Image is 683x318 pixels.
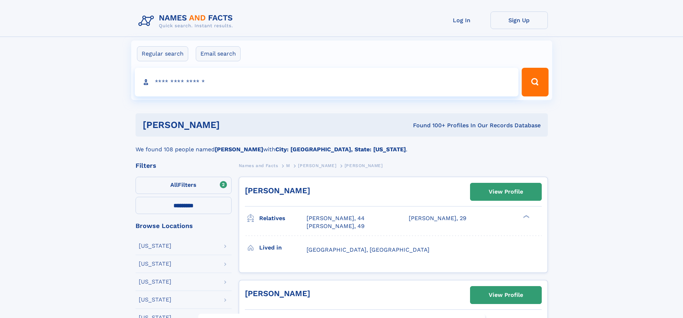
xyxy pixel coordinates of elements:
div: Filters [136,162,232,169]
a: [PERSON_NAME], 49 [307,222,365,230]
a: Log In [433,11,490,29]
label: Regular search [137,46,188,61]
a: [PERSON_NAME], 29 [409,214,466,222]
div: [US_STATE] [139,279,171,285]
label: Filters [136,177,232,194]
a: Names and Facts [239,161,278,170]
a: View Profile [470,286,541,304]
a: [PERSON_NAME], 44 [307,214,365,222]
div: View Profile [489,184,523,200]
div: ❯ [521,214,530,219]
div: Browse Locations [136,223,232,229]
button: Search Button [522,68,548,96]
b: [PERSON_NAME] [215,146,263,153]
a: [PERSON_NAME] [245,186,310,195]
div: [US_STATE] [139,243,171,249]
h3: Relatives [259,212,307,224]
h3: Lived in [259,242,307,254]
a: M [286,161,290,170]
a: View Profile [470,183,541,200]
input: search input [135,68,519,96]
a: Sign Up [490,11,548,29]
div: We found 108 people named with . [136,137,548,154]
h1: [PERSON_NAME] [143,120,317,129]
span: [PERSON_NAME] [298,163,336,168]
div: View Profile [489,287,523,303]
div: [US_STATE] [139,261,171,267]
span: All [170,181,178,188]
img: Logo Names and Facts [136,11,239,31]
a: [PERSON_NAME] [245,289,310,298]
b: City: [GEOGRAPHIC_DATA], State: [US_STATE] [275,146,406,153]
div: Found 100+ Profiles In Our Records Database [316,122,541,129]
span: [GEOGRAPHIC_DATA], [GEOGRAPHIC_DATA] [307,246,430,253]
label: Email search [196,46,241,61]
span: [PERSON_NAME] [345,163,383,168]
div: [US_STATE] [139,297,171,303]
span: M [286,163,290,168]
a: [PERSON_NAME] [298,161,336,170]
